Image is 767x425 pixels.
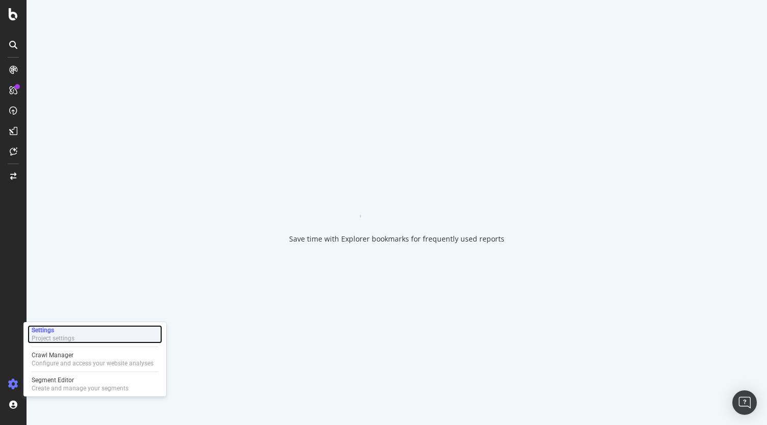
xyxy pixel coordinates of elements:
div: Save time with Explorer bookmarks for frequently used reports [289,234,504,244]
div: Crawl Manager [32,351,154,359]
a: Crawl ManagerConfigure and access your website analyses [28,350,162,368]
a: Segment EditorCreate and manage your segments [28,375,162,393]
div: Segment Editor [32,376,129,384]
div: Configure and access your website analyses [32,359,154,367]
div: Create and manage your segments [32,384,129,392]
div: animation [360,181,433,218]
div: Project settings [32,334,74,342]
div: Settings [32,326,74,334]
div: Open Intercom Messenger [732,390,757,415]
a: SettingsProject settings [28,325,162,343]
